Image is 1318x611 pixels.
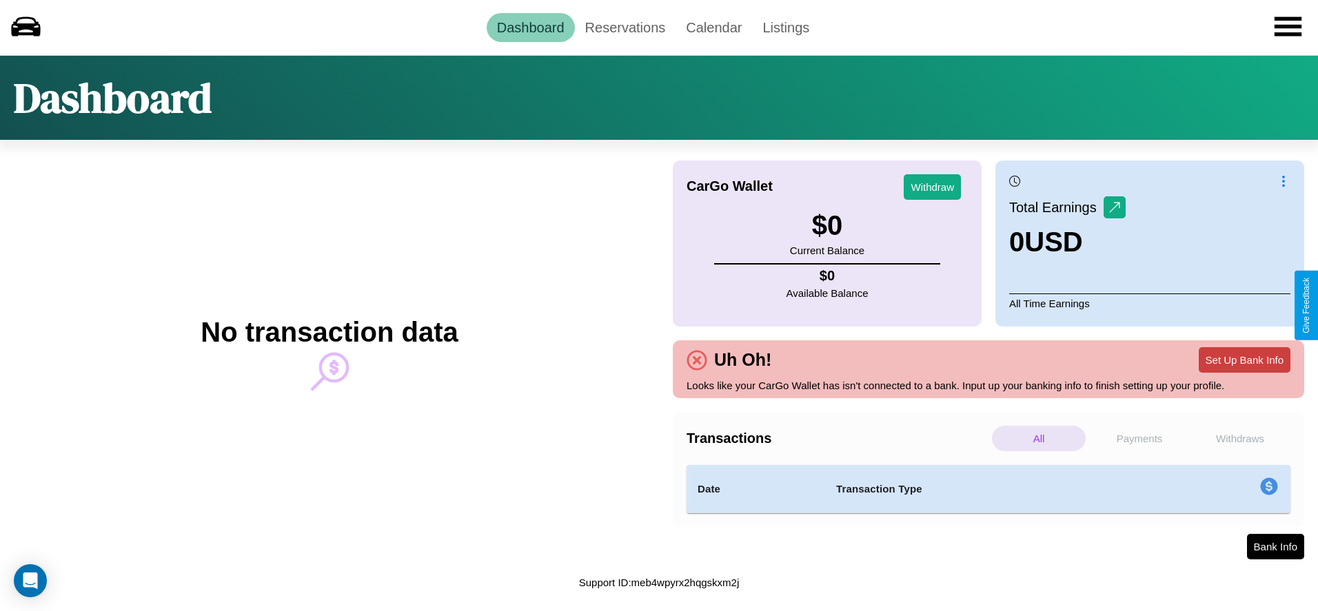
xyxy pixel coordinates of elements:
[790,241,864,260] p: Current Balance
[487,13,575,42] a: Dashboard
[1009,293,1290,313] p: All Time Earnings
[790,210,864,241] h3: $ 0
[1199,347,1290,373] button: Set Up Bank Info
[1193,426,1287,451] p: Withdraws
[14,70,212,126] h1: Dashboard
[687,431,988,446] h4: Transactions
[787,268,869,284] h4: $ 0
[1247,534,1304,559] button: Bank Info
[1009,195,1104,220] p: Total Earnings
[676,13,752,42] a: Calendar
[707,350,778,370] h4: Uh Oh!
[1093,426,1186,451] p: Payments
[787,284,869,302] p: Available Balance
[579,573,740,592] p: Support ID: meb4wpyrx2hqgskxm2j
[698,481,814,497] h4: Date
[201,317,458,348] h2: No transaction data
[752,13,820,42] a: Listings
[687,376,1290,395] p: Looks like your CarGo Wallet has isn't connected to a bank. Input up your banking info to finish ...
[1301,278,1311,333] div: Give Feedback
[575,13,676,42] a: Reservations
[836,481,1148,497] h4: Transaction Type
[14,564,47,597] div: Open Intercom Messenger
[992,426,1086,451] p: All
[904,174,961,200] button: Withdraw
[687,178,773,194] h4: CarGo Wallet
[1009,227,1126,258] h3: 0 USD
[687,465,1290,513] table: simple table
